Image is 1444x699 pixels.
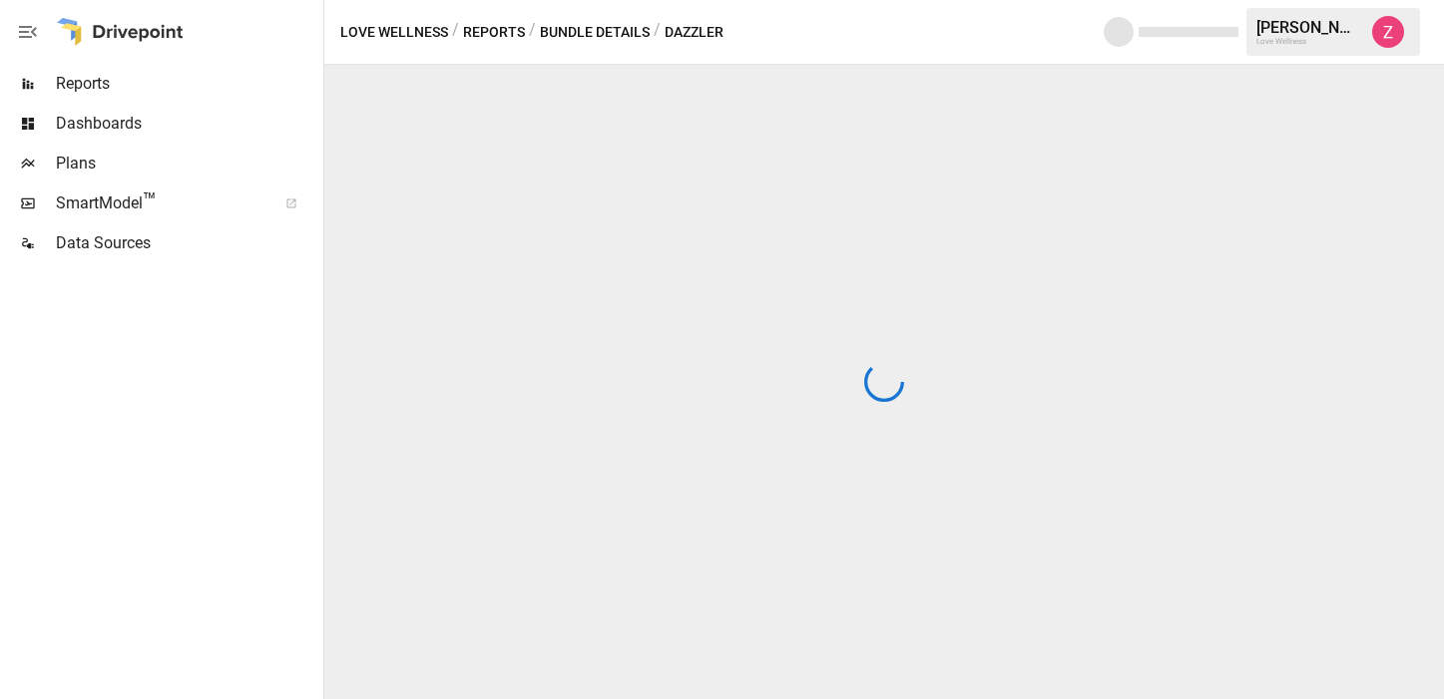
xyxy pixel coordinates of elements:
div: / [654,20,661,45]
img: Zoe Keller [1372,16,1404,48]
span: ™ [143,188,157,213]
div: [PERSON_NAME] [1256,18,1360,37]
button: Reports [463,20,525,45]
div: Love Wellness [1256,37,1360,46]
div: / [452,20,459,45]
button: Zoe Keller [1360,4,1416,60]
span: SmartModel [56,191,263,215]
span: Plans [56,152,319,175]
span: Reports [56,72,319,96]
span: Dashboards [56,112,319,136]
div: / [529,20,536,45]
button: Bundle Details [540,20,650,45]
button: Love Wellness [340,20,448,45]
span: Data Sources [56,231,319,255]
